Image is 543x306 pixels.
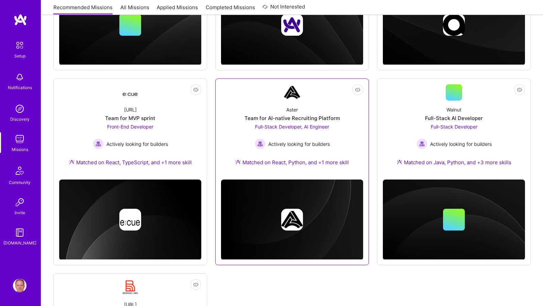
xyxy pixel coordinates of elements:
img: Company Logo [284,84,300,101]
span: Full-Stack Developer, AI Engineer [255,124,329,130]
div: Invite [15,209,25,216]
a: Recommended Missions [53,4,113,15]
a: Applied Missions [157,4,198,15]
div: Setup [14,52,26,60]
span: Actively looking for builders [268,140,330,148]
img: Company logo [119,209,141,231]
div: Matched on React, TypeScript, and +1 more skill [69,159,192,166]
img: cover [221,180,363,260]
span: Actively looking for builders [430,140,492,148]
div: Community [9,179,31,186]
div: Matched on React, Python, and +1 more skill [235,159,349,166]
img: Ateam Purple Icon [69,159,74,165]
div: Aster [286,106,298,113]
img: Actively looking for builders [417,138,427,149]
img: Company Logo [122,279,138,295]
div: Notifications [8,84,32,91]
a: WalnutFull-Stack AI DeveloperFull-Stack Developer Actively looking for buildersActively looking f... [383,84,525,174]
a: Not Interested [262,3,305,15]
img: setup [13,38,27,52]
div: Walnut [446,106,461,113]
img: logo [14,14,27,26]
img: cover [383,180,525,260]
a: User Avatar [11,279,28,292]
div: Matched on Java, Python, and +3 more skills [397,159,511,166]
img: Community [12,163,28,179]
i: icon EyeClosed [355,87,360,92]
a: All Missions [120,4,149,15]
span: Full-Stack Developer [431,124,477,130]
div: Full-Stack AI Developer [425,115,483,122]
img: Ateam Purple Icon [235,159,241,165]
img: guide book [13,226,27,239]
img: User Avatar [13,279,27,292]
img: Invite [13,195,27,209]
div: Discovery [10,116,30,123]
img: Company Logo [122,86,138,99]
span: Actively looking for builders [106,140,168,148]
i: icon EyeClosed [193,282,199,287]
img: discovery [13,102,27,116]
span: Front-End Developer [107,124,153,130]
div: Missions [12,146,28,153]
div: [URL] [124,106,137,113]
img: cover [59,180,201,260]
img: Company logo [281,14,303,36]
a: Company Logo[URL]Team for MVP sprintFront-End Developer Actively looking for buildersActively loo... [59,84,201,174]
img: Ateam Purple Icon [397,159,402,165]
div: Team for MVP sprint [105,115,155,122]
img: Company logo [281,209,303,231]
img: teamwork [13,132,27,146]
img: bell [13,70,27,84]
a: Completed Missions [206,4,255,15]
div: [DOMAIN_NAME] [3,239,36,247]
img: Company logo [443,14,465,36]
img: Actively looking for builders [93,138,104,149]
i: icon EyeClosed [517,87,522,92]
img: Actively looking for builders [255,138,266,149]
a: Company LogoAsterTeam for AI-native Recruiting PlatformFull-Stack Developer, AI Engineer Actively... [221,84,363,174]
div: Team for AI-native Recruiting Platform [244,115,340,122]
i: icon EyeClosed [193,87,199,92]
